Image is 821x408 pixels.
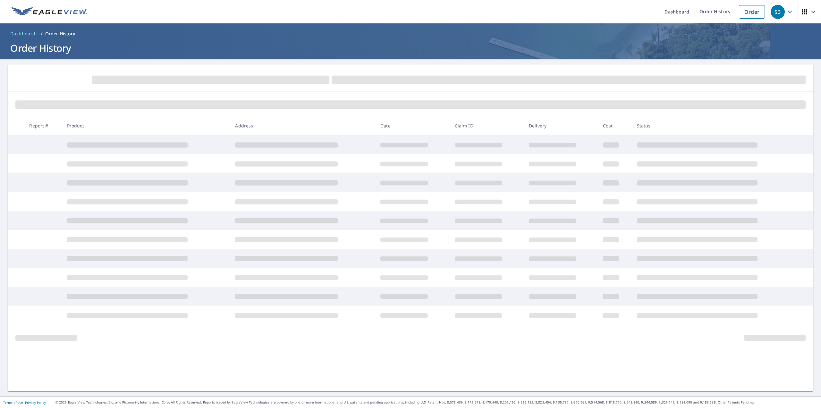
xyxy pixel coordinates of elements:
a: Terms of Use [3,400,23,405]
th: Product [62,116,230,135]
nav: breadcrumb [8,29,813,39]
h1: Order History [8,41,813,55]
a: Dashboard [8,29,38,39]
span: Dashboard [10,30,36,37]
p: © 2025 Eagle View Technologies, Inc. and Pictometry International Corp. All Rights Reserved. Repo... [55,400,818,405]
th: Cost [598,116,631,135]
img: EV Logo [12,7,87,17]
p: | [3,401,46,404]
div: SB [771,5,785,19]
th: Report # [24,116,62,135]
th: Delivery [524,116,598,135]
th: Address [230,116,375,135]
a: Privacy Policy [25,400,46,405]
a: Order [739,5,765,19]
th: Claim ID [450,116,524,135]
th: Status [632,116,800,135]
li: / [41,30,43,38]
th: Date [375,116,449,135]
p: Order History [45,30,75,37]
